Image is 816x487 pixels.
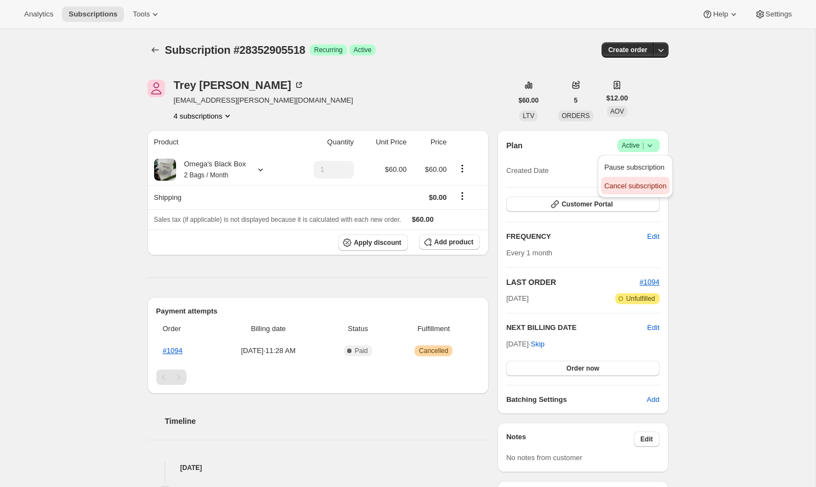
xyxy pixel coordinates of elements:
a: #1094 [163,346,183,355]
h2: NEXT BILLING DATE [506,322,647,333]
span: Active [622,140,655,151]
th: Order [156,317,212,341]
span: [EMAIL_ADDRESS][PERSON_NAME][DOMAIN_NAME] [174,95,353,106]
button: Pause subscription [601,158,670,176]
span: Skip [531,339,545,350]
span: Active [354,46,372,54]
button: Add [640,391,666,408]
span: $60.00 [385,165,407,173]
span: No notes from customer [506,454,582,462]
th: Unit Price [357,130,410,154]
span: Add product [434,238,473,247]
button: Tools [126,7,167,22]
button: Edit [647,322,659,333]
span: $0.00 [429,193,447,201]
span: $12.00 [607,93,628,104]
span: $60.00 [425,165,447,173]
span: Cancel subscription [604,182,666,190]
button: Analytics [18,7,60,22]
button: Product actions [454,163,471,175]
h2: Timeline [165,416,489,427]
span: $60.00 [519,96,539,105]
span: 5 [574,96,578,105]
button: Subscriptions [148,42,163,58]
th: Product [148,130,292,154]
button: Apply discount [338,234,408,251]
span: Trey Binkley [148,80,165,97]
span: Analytics [24,10,53,19]
span: | [642,141,644,150]
h3: Notes [506,432,634,447]
button: Edit [634,432,660,447]
button: Cancel subscription [601,177,670,194]
span: Create order [608,46,647,54]
span: Edit [641,435,653,444]
span: Order now [566,364,599,373]
img: product img [154,159,176,181]
button: Settings [748,7,798,22]
span: Every 1 month [506,249,552,257]
span: Unfulfilled [626,294,655,303]
span: Subscriptions [69,10,117,19]
a: #1094 [639,278,659,286]
div: Omega's Black Box [176,159,246,181]
button: Skip [524,335,551,353]
span: Customer Portal [562,200,613,209]
span: Recurring [314,46,343,54]
span: Status [328,323,387,334]
span: Apply discount [354,238,401,247]
span: Sales tax (if applicable) is not displayed because it is calculated with each new order. [154,216,401,223]
button: Customer Portal [506,197,659,212]
button: Edit [641,228,666,245]
span: Help [713,10,728,19]
button: $60.00 [512,93,546,108]
span: AOV [610,108,624,115]
span: $60.00 [412,215,434,223]
span: [DATE] · 11:28 AM [214,345,322,356]
button: Create order [602,42,654,58]
span: Paid [355,346,368,355]
span: Fulfillment [394,323,473,334]
span: Billing date [214,323,322,334]
button: 5 [568,93,585,108]
button: Help [695,7,745,22]
th: Price [410,130,450,154]
h2: FREQUENCY [506,231,647,242]
th: Shipping [148,185,292,209]
span: Cancelled [419,346,448,355]
button: Add product [419,234,480,250]
div: Trey [PERSON_NAME] [174,80,305,91]
span: Tools [133,10,150,19]
span: Subscription #28352905518 [165,44,305,56]
h4: [DATE] [148,462,489,473]
span: Settings [766,10,792,19]
span: Created Date [506,165,548,176]
h2: LAST ORDER [506,277,639,288]
span: ORDERS [562,112,590,120]
h2: Plan [506,140,523,151]
button: Subscriptions [62,7,124,22]
nav: Pagination [156,370,480,385]
span: Add [647,394,659,405]
span: [DATE] · [506,340,545,348]
span: LTV [523,112,534,120]
span: Pause subscription [604,163,665,171]
button: Product actions [174,110,234,121]
h2: Payment attempts [156,306,480,317]
th: Quantity [291,130,357,154]
button: Shipping actions [454,190,471,202]
button: Order now [506,361,659,376]
button: #1094 [639,277,659,288]
small: 2 Bags / Month [184,171,229,179]
h6: Batching Settings [506,394,647,405]
span: [DATE] [506,293,529,304]
span: Edit [647,231,659,242]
